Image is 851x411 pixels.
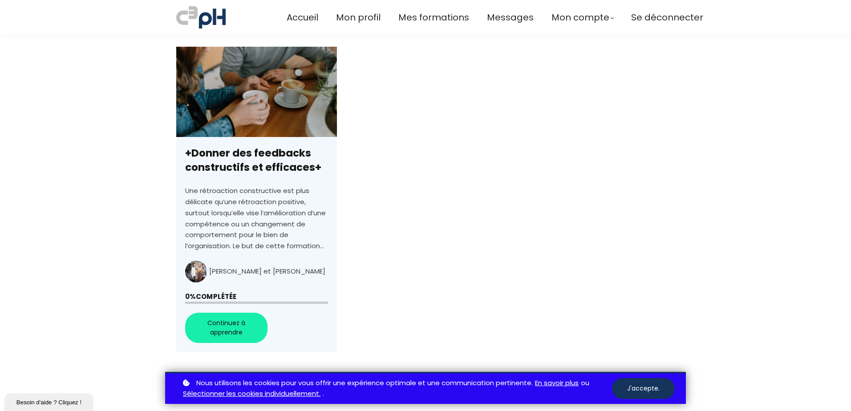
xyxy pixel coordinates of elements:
a: Mes formations [398,10,469,25]
p: ou . [181,378,612,400]
button: J'accepte. [612,378,675,399]
a: Se déconnecter [631,10,703,25]
img: a70bc7685e0efc0bd0b04b3506828469.jpeg [176,4,226,30]
span: Mon compte [551,10,609,25]
span: Nous utilisons les cookies pour vous offrir une expérience optimale et une communication pertinente. [196,378,533,389]
a: Accueil [287,10,318,25]
iframe: chat widget [4,391,95,411]
a: Sélectionner les cookies individuellement. [183,388,320,399]
a: En savoir plus [535,378,579,389]
a: Messages [487,10,534,25]
a: Mon profil [336,10,381,25]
